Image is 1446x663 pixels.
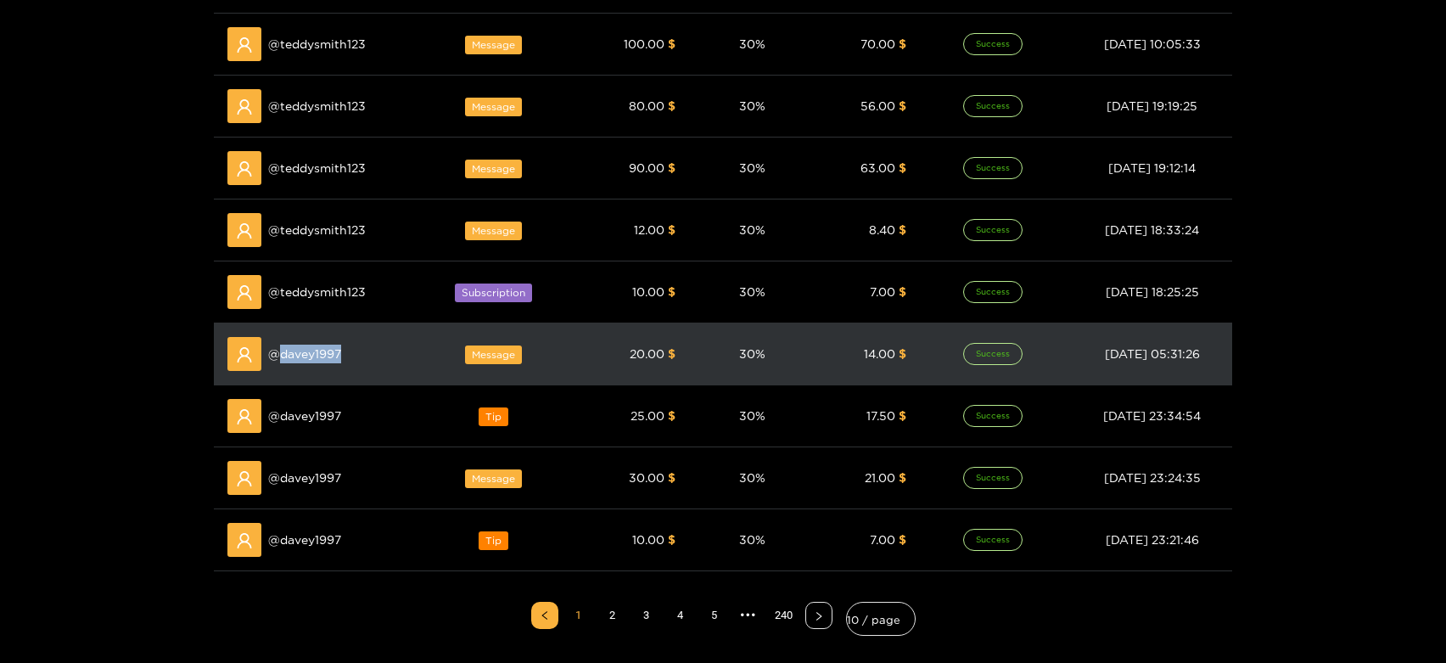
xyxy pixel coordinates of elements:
li: 3 [633,602,660,629]
li: Next Page [805,602,832,629]
button: right [805,602,832,629]
span: [DATE] 19:12:14 [1108,161,1196,174]
span: 10.00 [632,533,664,546]
span: [DATE] 19:19:25 [1107,99,1197,112]
span: 70.00 [860,37,895,50]
span: Subscription [455,284,532,302]
li: 1 [565,602,592,629]
span: 7.00 [870,533,895,546]
span: Success [963,219,1023,241]
span: Message [465,346,522,364]
span: user [236,98,253,115]
span: Success [963,157,1023,179]
span: 20.00 [630,347,664,360]
span: 30 % [739,223,765,236]
span: 30.00 [629,471,664,484]
span: Success [963,281,1023,303]
li: 2 [599,602,626,629]
span: $ [668,471,675,484]
span: user [236,408,253,425]
span: [DATE] 23:34:54 [1103,409,1201,422]
span: 12.00 [634,223,664,236]
li: 5 [701,602,728,629]
span: $ [668,161,675,174]
span: $ [899,99,906,112]
li: Next 5 Pages [735,602,762,629]
span: 100.00 [624,37,664,50]
a: 3 [634,603,659,628]
span: 7.00 [870,285,895,298]
span: $ [899,533,906,546]
span: [DATE] 18:33:24 [1105,223,1199,236]
span: Message [465,36,522,54]
span: [DATE] 10:05:33 [1104,37,1201,50]
li: 240 [769,602,799,629]
a: 4 [668,603,693,628]
span: $ [899,471,906,484]
span: left [540,610,550,621]
span: right [814,611,824,621]
a: 5 [702,603,727,628]
span: 30 % [739,347,765,360]
span: user [236,470,253,487]
span: 56.00 [860,99,895,112]
span: $ [668,409,675,422]
span: 30 % [739,285,765,298]
span: Success [963,405,1023,427]
span: 10.00 [632,285,664,298]
span: 8.40 [869,223,895,236]
span: @ davey1997 [268,407,341,425]
button: left [531,602,558,629]
span: 90.00 [629,161,664,174]
span: user [236,160,253,177]
span: user [236,284,253,301]
span: 30 % [739,533,765,546]
span: $ [899,161,906,174]
span: @ teddysmith123 [268,159,366,177]
span: Success [963,343,1023,365]
span: @ teddysmith123 [268,97,366,115]
span: $ [668,99,675,112]
span: 80.00 [629,99,664,112]
span: 30 % [739,409,765,422]
span: Message [465,222,522,240]
span: 10 / page [847,607,915,631]
span: Success [963,529,1023,551]
span: @ teddysmith123 [268,283,366,301]
span: 63.00 [860,161,895,174]
span: @ teddysmith123 [268,35,366,53]
span: @ teddysmith123 [268,221,366,239]
span: 30 % [739,37,765,50]
span: Success [963,467,1023,489]
span: Tip [479,407,508,426]
span: $ [899,347,906,360]
span: $ [899,285,906,298]
span: user [236,346,253,363]
span: Tip [479,531,508,550]
span: Success [963,95,1023,117]
span: $ [668,533,675,546]
a: 240 [770,603,798,628]
span: 30 % [739,471,765,484]
span: 21.00 [865,471,895,484]
span: $ [668,223,675,236]
span: Success [963,33,1023,55]
span: @ davey1997 [268,345,341,363]
span: $ [899,37,906,50]
span: user [236,37,253,53]
span: [DATE] 23:21:46 [1106,533,1199,546]
span: Message [465,469,522,488]
span: ••• [735,602,762,629]
li: 4 [667,602,694,629]
a: 1 [566,603,591,628]
a: 2 [600,603,625,628]
span: 25.00 [631,409,664,422]
span: 14.00 [864,347,895,360]
span: $ [899,223,906,236]
span: [DATE] 05:31:26 [1105,347,1200,360]
span: @ davey1997 [268,469,341,487]
span: 30 % [739,161,765,174]
span: [DATE] 23:24:35 [1104,471,1201,484]
li: Previous Page [531,602,558,629]
span: [DATE] 18:25:25 [1106,285,1199,298]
